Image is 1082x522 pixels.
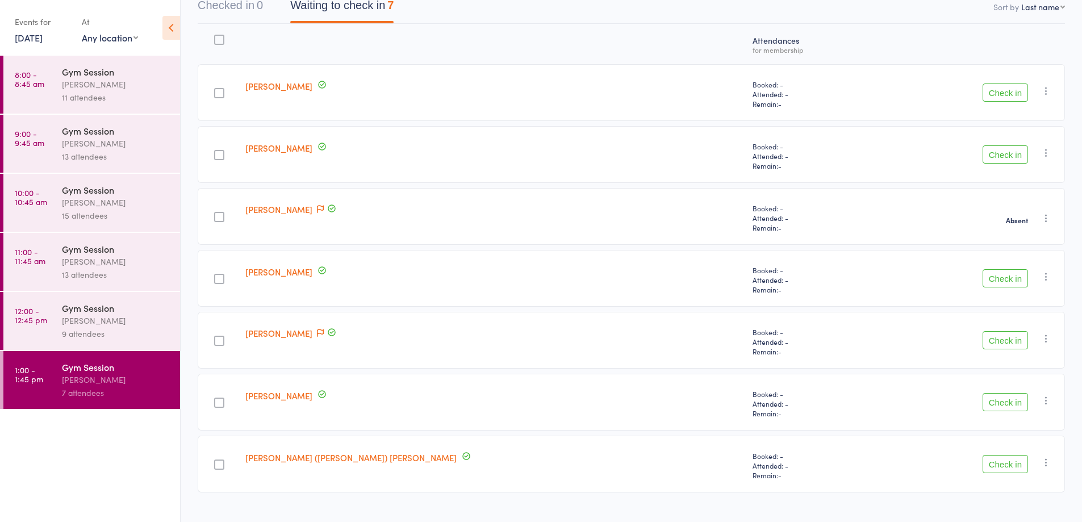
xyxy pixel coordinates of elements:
strong: Absent [1006,216,1028,225]
a: [PERSON_NAME] [245,327,312,339]
time: 10:00 - 10:45 am [15,188,47,206]
span: Remain: [753,223,872,232]
span: - [778,346,782,356]
span: Attended: - [753,213,872,223]
span: Booked: - [753,451,872,461]
div: Any location [82,31,138,44]
span: - [778,285,782,294]
span: Booked: - [753,327,872,337]
a: [PERSON_NAME] [245,266,312,278]
time: 12:00 - 12:45 pm [15,306,47,324]
span: - [778,99,782,108]
div: Last name [1021,1,1059,12]
span: Remain: [753,285,872,294]
div: At [82,12,138,31]
div: [PERSON_NAME] [62,255,170,268]
a: [PERSON_NAME] [245,80,312,92]
div: 7 attendees [62,386,170,399]
div: [PERSON_NAME] [62,196,170,209]
span: Remain: [753,408,872,418]
div: for membership [753,46,872,53]
span: - [778,408,782,418]
div: [PERSON_NAME] [62,314,170,327]
span: Booked: - [753,141,872,151]
button: Check in [983,331,1028,349]
div: Gym Session [62,361,170,373]
div: [PERSON_NAME] [62,137,170,150]
a: 11:00 -11:45 amGym Session[PERSON_NAME]13 attendees [3,233,180,291]
button: Check in [983,269,1028,287]
label: Sort by [993,1,1019,12]
span: Booked: - [753,80,872,89]
span: - [778,470,782,480]
div: 15 attendees [62,209,170,222]
div: 13 attendees [62,268,170,281]
button: Check in [983,83,1028,102]
span: Attended: - [753,151,872,161]
div: Gym Session [62,302,170,314]
span: Remain: [753,346,872,356]
div: 9 attendees [62,327,170,340]
a: 9:00 -9:45 amGym Session[PERSON_NAME]13 attendees [3,115,180,173]
span: Attended: - [753,275,872,285]
span: Booked: - [753,203,872,213]
div: Atten­dances [748,29,877,59]
div: Gym Session [62,124,170,137]
button: Check in [983,393,1028,411]
span: Booked: - [753,265,872,275]
div: Gym Session [62,65,170,78]
a: 10:00 -10:45 amGym Session[PERSON_NAME]15 attendees [3,174,180,232]
time: 9:00 - 9:45 am [15,129,44,147]
span: - [778,223,782,232]
a: [PERSON_NAME] [245,142,312,154]
span: Remain: [753,161,872,170]
a: [PERSON_NAME] [245,390,312,402]
div: [PERSON_NAME] [62,373,170,386]
span: Booked: - [753,389,872,399]
span: - [778,161,782,170]
span: Remain: [753,470,872,480]
div: [PERSON_NAME] [62,78,170,91]
div: Gym Session [62,183,170,196]
a: [DATE] [15,31,43,44]
button: Check in [983,145,1028,164]
div: 13 attendees [62,150,170,163]
a: [PERSON_NAME] ([PERSON_NAME]) [PERSON_NAME] [245,452,457,463]
div: Gym Session [62,243,170,255]
span: Attended: - [753,461,872,470]
div: Events for [15,12,70,31]
span: Attended: - [753,89,872,99]
time: 1:00 - 1:45 pm [15,365,43,383]
div: 11 attendees [62,91,170,104]
time: 11:00 - 11:45 am [15,247,45,265]
span: Attended: - [753,399,872,408]
time: 8:00 - 8:45 am [15,70,44,88]
a: 12:00 -12:45 pmGym Session[PERSON_NAME]9 attendees [3,292,180,350]
a: 8:00 -8:45 amGym Session[PERSON_NAME]11 attendees [3,56,180,114]
span: Remain: [753,99,872,108]
a: [PERSON_NAME] [245,203,312,215]
button: Check in [983,455,1028,473]
span: Attended: - [753,337,872,346]
a: 1:00 -1:45 pmGym Session[PERSON_NAME]7 attendees [3,351,180,409]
